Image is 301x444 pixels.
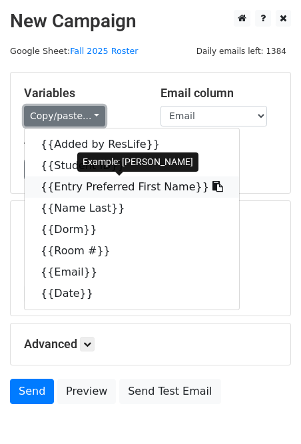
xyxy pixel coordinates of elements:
[70,46,138,56] a: Fall 2025 Roster
[192,44,291,59] span: Daily emails left: 1384
[160,86,277,101] h5: Email column
[25,283,239,304] a: {{Date}}
[25,134,239,155] a: {{Added by ResLife}}
[57,379,116,404] a: Preview
[10,46,139,56] small: Google Sheet:
[77,152,198,172] div: Example: [PERSON_NAME]
[25,240,239,262] a: {{Room #}}
[10,10,291,33] h2: New Campaign
[24,106,105,126] a: Copy/paste...
[25,155,239,176] a: {{Student ID}}
[25,262,239,283] a: {{Email}}
[119,379,220,404] a: Send Test Email
[10,379,54,404] a: Send
[192,46,291,56] a: Daily emails left: 1384
[24,337,277,351] h5: Advanced
[25,176,239,198] a: {{Entry Preferred First Name}}
[24,86,141,101] h5: Variables
[234,380,301,444] iframe: Chat Widget
[25,219,239,240] a: {{Dorm}}
[25,198,239,219] a: {{Name Last}}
